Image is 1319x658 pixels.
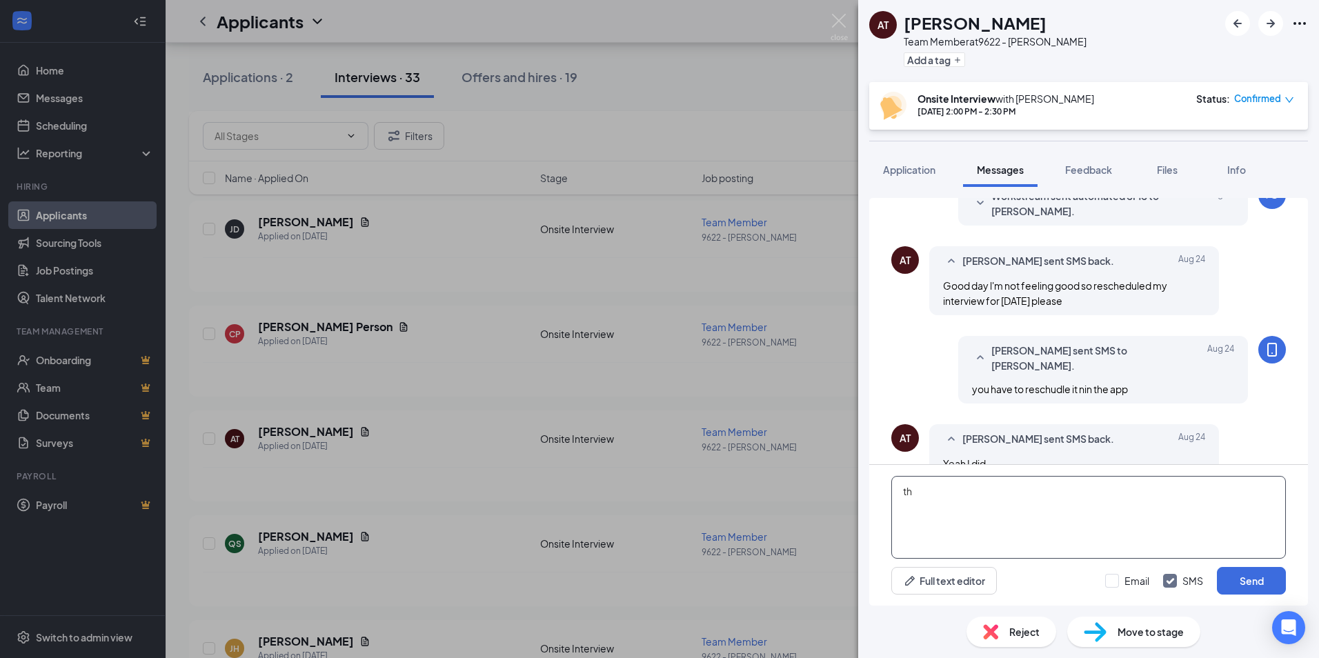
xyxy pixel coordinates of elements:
[1227,163,1246,176] span: Info
[972,350,989,366] svg: SmallChevronUp
[1234,92,1281,106] span: Confirmed
[1264,341,1280,358] svg: MobileSms
[1291,15,1308,32] svg: Ellipses
[1118,624,1184,639] span: Move to stage
[1157,163,1178,176] span: Files
[918,106,1094,117] div: [DATE] 2:00 PM - 2:30 PM
[904,52,965,67] button: PlusAdd a tag
[891,567,997,595] button: Full text editorPen
[977,163,1024,176] span: Messages
[943,431,960,448] svg: SmallChevronUp
[1258,11,1283,36] button: ArrowRight
[1196,92,1230,106] div: Status :
[1225,11,1250,36] button: ArrowLeftNew
[904,11,1047,34] h1: [PERSON_NAME]
[991,343,1172,373] span: [PERSON_NAME] sent SMS to [PERSON_NAME].
[943,279,1167,307] span: Good day l'm not feeling good so rescheduled my interview for [DATE] please
[972,195,989,212] svg: SmallChevronDown
[883,163,935,176] span: Application
[1178,431,1205,448] span: Aug 24
[943,457,986,470] span: Yeah I did
[900,253,911,267] div: AT
[900,431,911,445] div: AT
[972,383,1128,395] span: you have to reschudle it nin the app
[891,476,1286,559] textarea: th
[1207,188,1234,219] span: Aug 24
[918,92,1094,106] div: with [PERSON_NAME]
[962,253,1114,270] span: [PERSON_NAME] sent SMS back.
[943,253,960,270] svg: SmallChevronUp
[1207,343,1234,373] span: Aug 24
[904,34,1087,48] div: Team Member at 9622 - [PERSON_NAME]
[918,92,995,105] b: Onsite Interview
[903,574,917,588] svg: Pen
[991,188,1172,219] span: Workstream sent automated SMS to [PERSON_NAME].
[953,56,962,64] svg: Plus
[1178,253,1205,270] span: Aug 24
[962,431,1114,448] span: [PERSON_NAME] sent SMS back.
[1065,163,1112,176] span: Feedback
[1229,15,1246,32] svg: ArrowLeftNew
[1285,95,1294,105] span: down
[1009,624,1040,639] span: Reject
[877,18,889,32] div: AT
[1262,15,1279,32] svg: ArrowRight
[1272,611,1305,644] div: Open Intercom Messenger
[1217,567,1286,595] button: Send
